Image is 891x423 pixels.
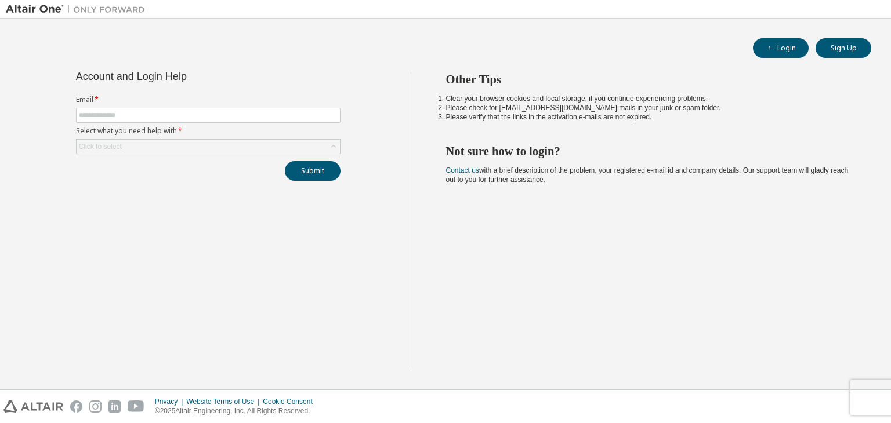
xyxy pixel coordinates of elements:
li: Please verify that the links in the activation e-mails are not expired. [446,112,851,122]
h2: Other Tips [446,72,851,87]
label: Email [76,95,341,104]
span: with a brief description of the problem, your registered e-mail id and company details. Our suppo... [446,166,849,184]
img: altair_logo.svg [3,400,63,413]
div: Cookie Consent [263,397,319,406]
h2: Not sure how to login? [446,144,851,159]
img: facebook.svg [70,400,82,413]
img: youtube.svg [128,400,144,413]
div: Account and Login Help [76,72,288,81]
div: Click to select [79,142,122,151]
div: Click to select [77,140,340,154]
a: Contact us [446,166,479,174]
li: Clear your browser cookies and local storage, if you continue experiencing problems. [446,94,851,103]
img: Altair One [6,3,151,15]
div: Privacy [155,397,186,406]
div: Website Terms of Use [186,397,263,406]
button: Login [753,38,809,58]
img: instagram.svg [89,400,102,413]
button: Submit [285,161,341,181]
img: linkedin.svg [108,400,121,413]
li: Please check for [EMAIL_ADDRESS][DOMAIN_NAME] mails in your junk or spam folder. [446,103,851,112]
label: Select what you need help with [76,126,341,136]
p: © 2025 Altair Engineering, Inc. All Rights Reserved. [155,406,320,416]
button: Sign Up [816,38,871,58]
